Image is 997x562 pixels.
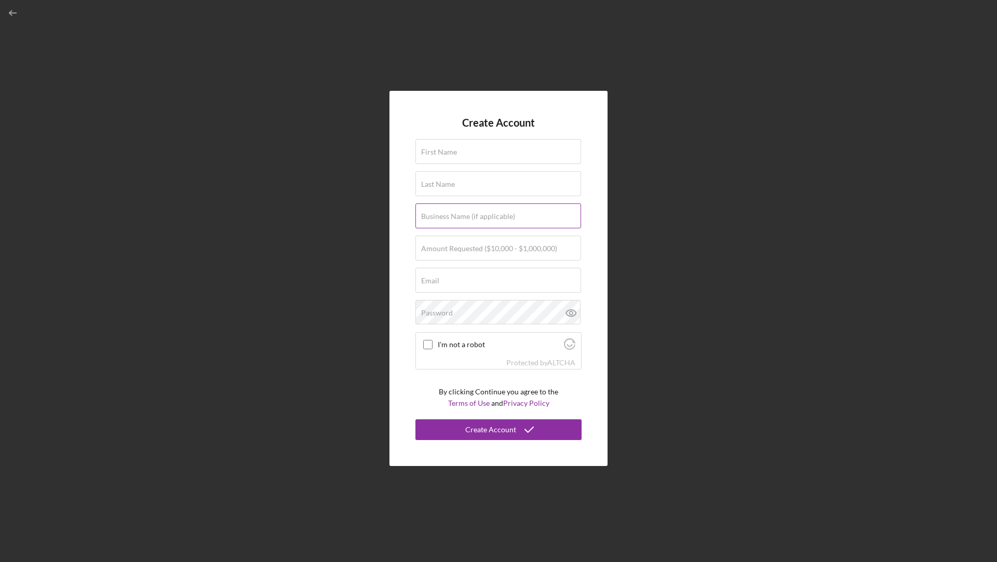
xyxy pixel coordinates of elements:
[421,309,453,317] label: Password
[564,342,575,351] a: Visit Altcha.org
[503,399,549,407] a: Privacy Policy
[415,419,582,440] button: Create Account
[439,386,558,409] p: By clicking Continue you agree to the and
[448,399,490,407] a: Terms of Use
[506,359,575,367] div: Protected by
[421,277,439,285] label: Email
[421,212,515,221] label: Business Name (if applicable)
[547,358,575,367] a: Visit Altcha.org
[462,117,535,129] h4: Create Account
[421,180,455,188] label: Last Name
[438,340,561,349] label: I'm not a robot
[421,244,557,253] label: Amount Requested ($10,000 - $1,000,000)
[421,148,457,156] label: First Name
[465,419,516,440] div: Create Account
